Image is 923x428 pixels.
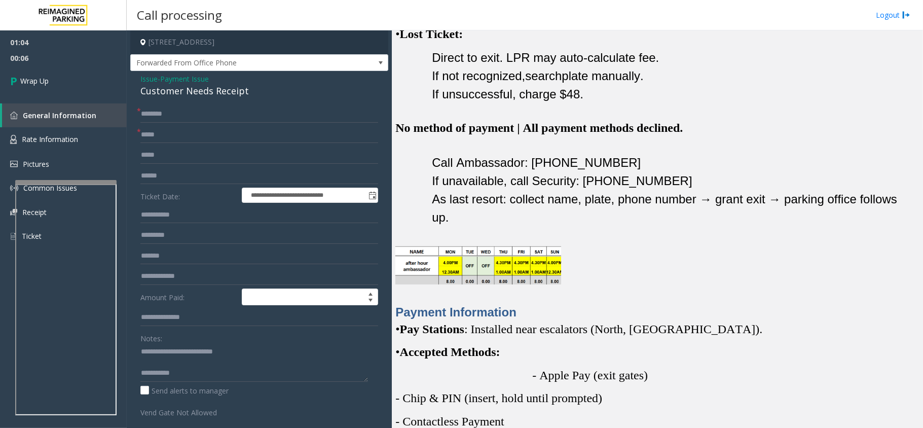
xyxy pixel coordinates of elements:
[432,51,659,64] span: Direct to exit. LPR may auto-calculate fee.
[10,161,18,167] img: 'icon'
[395,345,399,359] span: •
[22,134,78,144] span: Rate Information
[131,55,337,71] span: Forwarded From Office Phone
[366,188,378,202] span: Toggle popup
[363,297,378,305] span: Decrease value
[10,112,18,119] img: 'icon'
[10,184,18,192] img: 'icon'
[138,289,239,306] label: Amount Paid:
[23,159,49,169] span: Pictures
[138,188,239,203] label: Ticket Date:
[532,369,648,382] span: - Apple Pay (exit gates)
[363,289,378,297] span: Increase value
[395,391,602,405] span: - Chip & PIN (insert, hold until prompted)
[140,385,229,396] label: Send alerts to manager
[432,156,641,169] span: Call Ambassador: [PHONE_NUMBER]
[395,27,399,41] span: •
[140,74,158,84] span: Issue
[2,103,127,127] a: General Information
[902,10,910,20] img: logout
[395,121,683,134] span: No method of payment | All payment methods declined.
[138,404,239,418] label: Vend Gate Not Allowed
[876,10,910,20] a: Logout
[130,30,388,54] h4: [STREET_ADDRESS]
[395,415,504,428] span: - Contactless Payment
[132,3,227,27] h3: Call processing
[160,74,209,84] span: Payment Issue
[432,87,583,101] span: If unsuccessful, charge $48.
[562,69,644,83] span: plate manually.
[158,74,209,84] span: -
[10,232,17,241] img: 'icon'
[23,111,96,120] span: General Information
[400,27,463,41] span: Lost Ticket:
[140,84,378,98] div: Customer Needs Receipt
[395,305,516,319] span: Payment Information
[400,323,464,336] span: Pay Stations
[10,209,17,216] img: 'icon'
[10,135,17,144] img: 'icon'
[400,345,500,359] span: Accepted Methods:
[432,192,897,224] span: As last resort: collect name, plate, phone number → grant exit → parking office follows up.
[20,76,49,86] span: Wrap Up
[464,323,763,336] span: : Installed near escalators (North, [GEOGRAPHIC_DATA]).
[432,69,525,83] span: If not recognized,
[432,174,692,188] span: If unavailable, call Security: [PHONE_NUMBER]
[395,246,562,284] img: 726e1823df634e97891e6b30db93b52f.jpg
[395,323,399,336] span: •
[525,69,562,83] span: search
[140,330,162,344] label: Notes:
